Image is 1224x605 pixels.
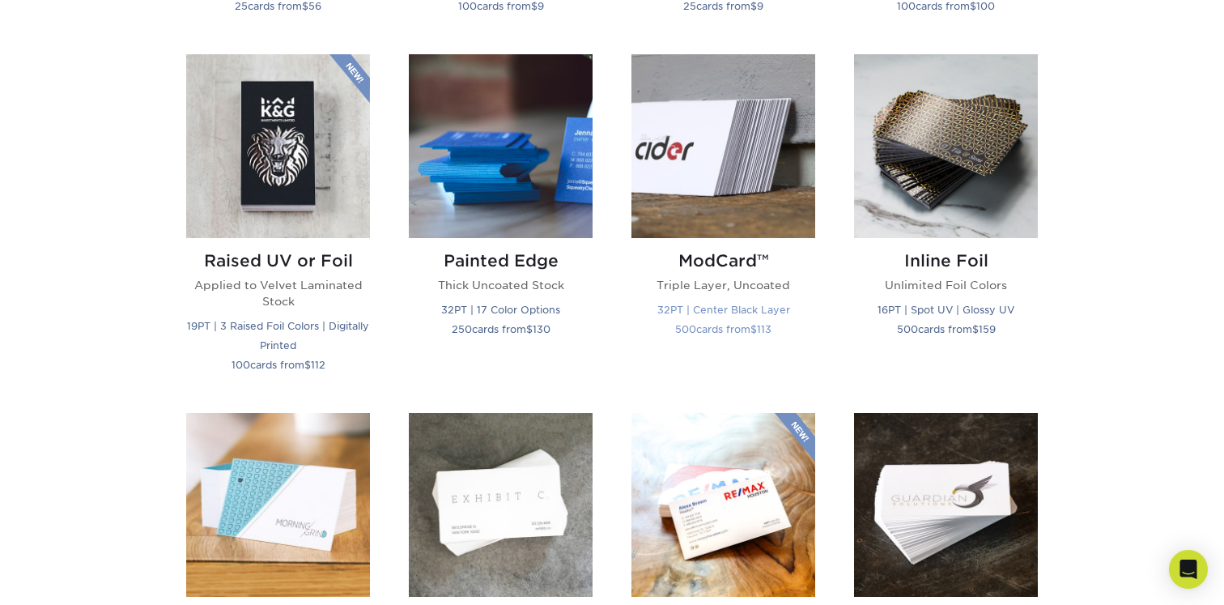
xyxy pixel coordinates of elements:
[409,251,593,271] h2: Painted Edge
[533,323,550,335] span: 130
[409,54,593,394] a: Painted Edge Business Cards Painted Edge Thick Uncoated Stock 32PT | 17 Color Options 250cards fr...
[631,413,815,597] img: Aqueous Coated Business Cards
[232,359,250,371] span: 100
[854,413,1038,597] img: Uncoated Linen Business Cards
[854,54,1038,238] img: Inline Foil Business Cards
[441,304,560,316] small: 32PT | 17 Color Options
[526,323,533,335] span: $
[854,277,1038,293] p: Unlimited Foil Colors
[854,54,1038,394] a: Inline Foil Business Cards Inline Foil Unlimited Foil Colors 16PT | Spot UV | Glossy UV 500cards ...
[657,304,790,316] small: 32PT | Center Black Layer
[675,323,696,335] span: 500
[631,54,815,238] img: ModCard™ Business Cards
[897,323,918,335] span: 500
[232,359,325,371] small: cards from
[409,413,593,597] img: C1S Business Cards
[409,54,593,238] img: Painted Edge Business Cards
[631,54,815,394] a: ModCard™ Business Cards ModCard™ Triple Layer, Uncoated 32PT | Center Black Layer 500cards from$113
[186,413,370,597] img: Uncoated Business Cards
[631,277,815,293] p: Triple Layer, Uncoated
[409,277,593,293] p: Thick Uncoated Stock
[186,54,370,238] img: Raised UV or Foil Business Cards
[675,323,771,335] small: cards from
[750,323,757,335] span: $
[878,304,1014,316] small: 16PT | Spot UV | Glossy UV
[854,251,1038,271] h2: Inline Foil
[1169,550,1208,589] div: Open Intercom Messenger
[186,251,370,271] h2: Raised UV or Foil
[311,359,325,371] span: 112
[304,359,311,371] span: $
[452,323,550,335] small: cards from
[187,320,369,351] small: 19PT | 3 Raised Foil Colors | Digitally Printed
[452,323,472,335] span: 250
[631,251,815,271] h2: ModCard™
[757,323,771,335] span: 113
[186,54,370,394] a: Raised UV or Foil Business Cards Raised UV or Foil Applied to Velvet Laminated Stock 19PT | 3 Rai...
[329,54,370,103] img: New Product
[775,413,815,462] img: New Product
[4,556,138,599] iframe: Google Customer Reviews
[186,277,370,310] p: Applied to Velvet Laminated Stock
[972,323,979,335] span: $
[897,323,996,335] small: cards from
[979,323,996,335] span: 159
